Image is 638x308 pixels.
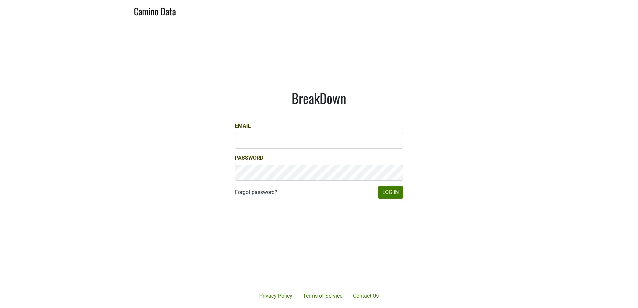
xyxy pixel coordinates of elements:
label: Password [235,154,263,162]
a: Camino Data [134,3,176,18]
a: Contact Us [348,289,384,303]
a: Forgot password? [235,188,277,196]
h1: BreakDown [235,90,403,106]
a: Terms of Service [298,289,348,303]
a: Privacy Policy [254,289,298,303]
label: Email [235,122,251,130]
button: Log In [378,186,403,199]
